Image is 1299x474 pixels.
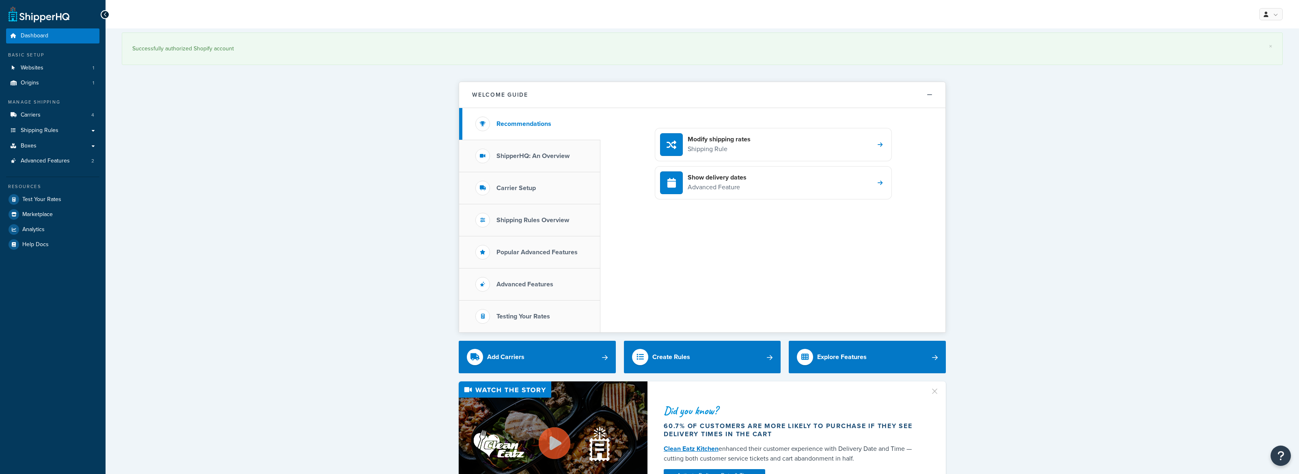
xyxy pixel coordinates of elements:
a: Marketplace [6,207,99,222]
a: Add Carriers [459,341,616,373]
a: Origins1 [6,76,99,91]
span: Dashboard [21,32,48,39]
h3: Carrier Setup [496,184,536,192]
h3: Popular Advanced Features [496,249,578,256]
a: × [1269,43,1272,50]
span: Help Docs [22,241,49,248]
div: enhanced their customer experience with Delivery Date and Time — cutting both customer service ti... [664,444,920,463]
a: Test Your Rates [6,192,99,207]
span: Advanced Features [21,158,70,164]
span: Websites [21,65,43,71]
span: Shipping Rules [21,127,58,134]
div: Manage Shipping [6,99,99,106]
a: Analytics [6,222,99,237]
h4: Modify shipping rates [688,135,751,144]
div: Did you know? [664,405,920,416]
span: Marketplace [22,211,53,218]
span: Test Your Rates [22,196,61,203]
a: Help Docs [6,237,99,252]
p: Advanced Feature [688,182,747,193]
div: Resources [6,183,99,190]
h3: Recommendations [496,120,551,128]
span: 1 [93,65,94,71]
li: Carriers [6,108,99,123]
p: Shipping Rule [688,144,751,154]
a: Shipping Rules [6,123,99,138]
li: Websites [6,61,99,76]
div: Basic Setup [6,52,99,58]
div: Create Rules [652,351,690,363]
span: Analytics [22,226,45,233]
div: Explore Features [817,351,867,363]
span: 4 [91,112,94,119]
span: 1 [93,80,94,87]
button: Welcome Guide [459,82,945,108]
a: Create Rules [624,341,781,373]
li: Advanced Features [6,154,99,169]
h2: Welcome Guide [472,92,528,98]
h3: Advanced Features [496,281,553,288]
a: Explore Features [789,341,946,373]
li: Origins [6,76,99,91]
span: Origins [21,80,39,87]
button: Open Resource Center [1271,446,1291,466]
a: Carriers4 [6,108,99,123]
a: Boxes [6,139,99,154]
span: Boxes [21,143,37,149]
a: Clean Eatz Kitchen [664,444,719,453]
h4: Show delivery dates [688,173,747,182]
span: Carriers [21,112,41,119]
div: Successfully authorized Shopify account [132,43,1272,54]
div: 60.7% of customers are more likely to purchase if they see delivery times in the cart [664,422,920,438]
h3: ShipperHQ: An Overview [496,152,570,160]
h3: Shipping Rules Overview [496,216,569,224]
h3: Testing Your Rates [496,313,550,320]
span: 2 [91,158,94,164]
a: Dashboard [6,28,99,43]
a: Advanced Features2 [6,154,99,169]
div: Add Carriers [487,351,524,363]
a: Websites1 [6,61,99,76]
